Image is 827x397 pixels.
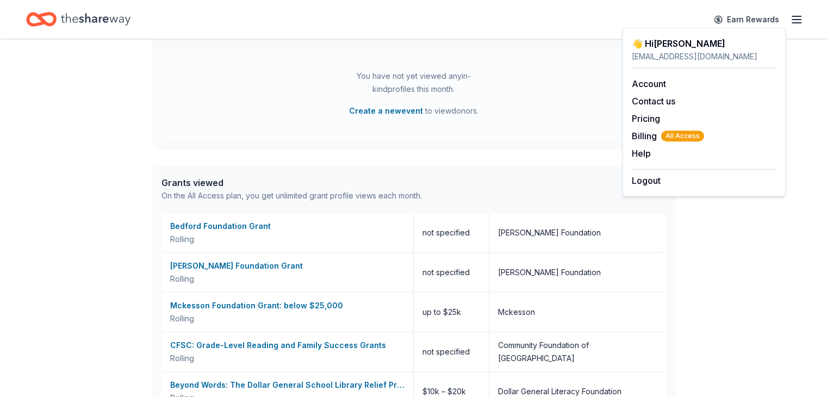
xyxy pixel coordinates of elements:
div: Beyond Words: The Dollar General School Library Relief Program [170,379,405,392]
div: not specified [414,332,489,371]
div: Community Foundation of [GEOGRAPHIC_DATA] [498,339,657,365]
div: On the All Access plan, you get unlimited grant profile views each month. [161,189,422,202]
span: to view donors . [349,104,478,117]
a: Home [26,7,130,32]
div: not specified [414,253,489,292]
div: Grants viewed [161,176,422,189]
button: Logout [632,174,661,187]
div: [PERSON_NAME] Foundation [498,266,601,279]
div: Rolling [170,312,405,325]
button: Create a newevent [349,104,423,117]
div: Rolling [170,233,405,246]
div: Mckesson [498,306,535,319]
div: Bedford Foundation Grant [170,220,405,233]
button: BillingAll Access [632,129,704,142]
div: [PERSON_NAME] Foundation [498,226,601,239]
button: Contact us [632,95,675,108]
button: Help [632,147,651,160]
div: [PERSON_NAME] Foundation Grant [170,259,405,272]
div: [EMAIL_ADDRESS][DOMAIN_NAME] [632,50,776,63]
div: You have not yet viewed any in-kind profiles this month. [346,70,482,96]
div: Rolling [170,352,405,365]
a: Earn Rewards [707,10,786,29]
span: All Access [661,131,704,141]
a: Account [632,78,666,89]
div: Rolling [170,272,405,286]
div: not specified [414,213,489,252]
div: Mckesson Foundation Grant: below $25,000 [170,299,405,312]
a: Pricing [632,113,660,124]
div: up to $25k [414,293,489,332]
span: Billing [632,129,704,142]
div: 👋 Hi [PERSON_NAME] [632,37,776,50]
div: CFSC: Grade-Level Reading and Family Success Grants [170,339,405,352]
